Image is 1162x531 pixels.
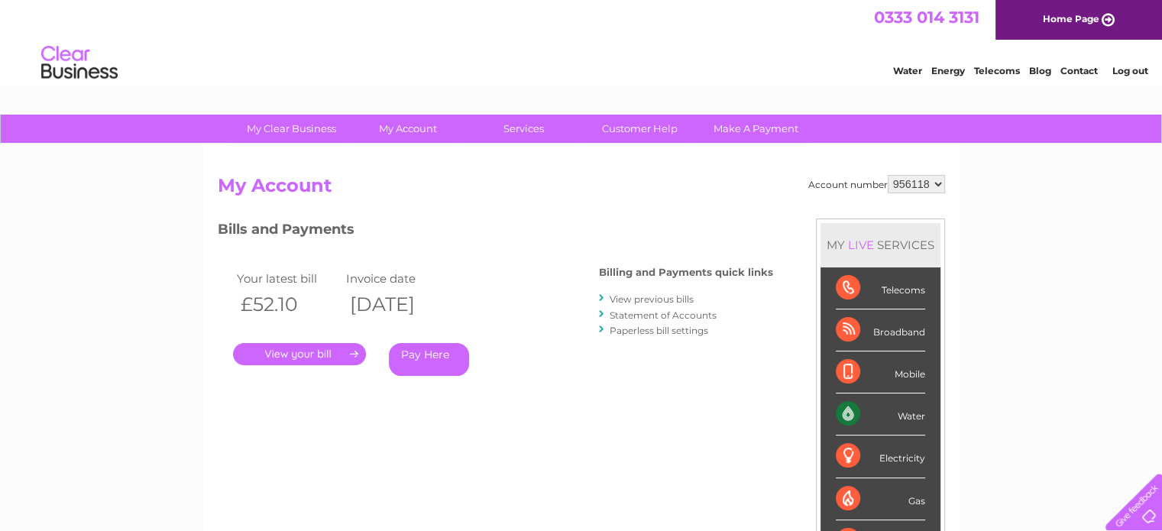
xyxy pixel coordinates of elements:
a: Energy [931,65,965,76]
div: MY SERVICES [821,223,940,267]
a: Contact [1060,65,1098,76]
a: View previous bills [610,293,694,305]
a: Services [461,115,587,143]
a: . [233,343,366,365]
a: My Account [345,115,471,143]
div: LIVE [845,238,877,252]
div: Broadband [836,309,925,351]
div: Water [836,393,925,435]
div: Electricity [836,435,925,478]
th: £52.10 [233,289,343,320]
a: Log out [1112,65,1147,76]
th: [DATE] [342,289,452,320]
a: Statement of Accounts [610,309,717,321]
div: Account number [808,175,945,193]
a: Blog [1029,65,1051,76]
div: Mobile [836,351,925,393]
h2: My Account [218,175,945,204]
a: Make A Payment [693,115,819,143]
h3: Bills and Payments [218,219,773,245]
a: My Clear Business [228,115,354,143]
a: 0333 014 3131 [874,8,979,27]
a: Paperless bill settings [610,325,708,336]
div: Telecoms [836,267,925,309]
h4: Billing and Payments quick links [599,267,773,278]
td: Your latest bill [233,268,343,289]
a: Customer Help [577,115,703,143]
a: Water [893,65,922,76]
img: logo.png [40,40,118,86]
div: Clear Business is a trading name of Verastar Limited (registered in [GEOGRAPHIC_DATA] No. 3667643... [221,8,943,74]
a: Pay Here [389,343,469,376]
div: Gas [836,478,925,520]
td: Invoice date [342,268,452,289]
a: Telecoms [974,65,1020,76]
